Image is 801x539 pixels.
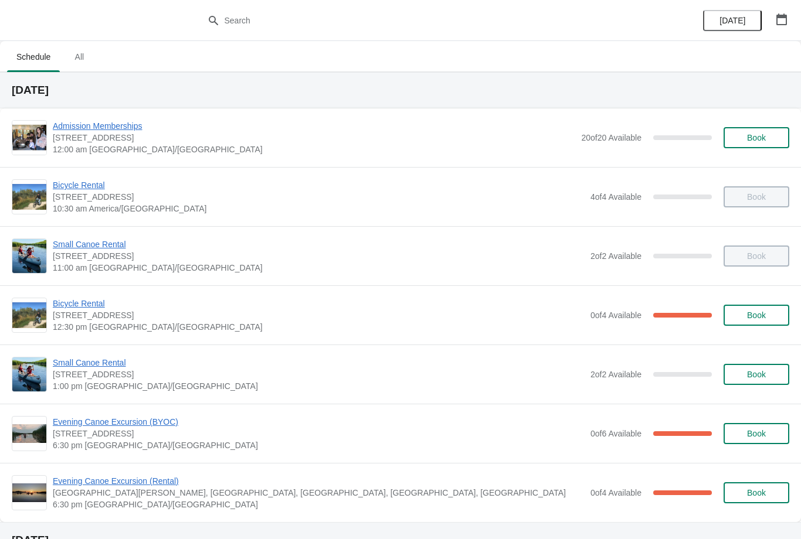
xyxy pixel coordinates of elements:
span: Admission Memberships [53,120,575,132]
button: [DATE] [703,10,762,31]
span: 0 of 4 Available [590,488,642,497]
h2: [DATE] [12,84,789,96]
img: Bicycle Rental | 1 Snow Goose Bay, Stonewall, MB R0C 2Z0 | 10:30 am America/Winnipeg [12,184,46,210]
span: 12:30 pm [GEOGRAPHIC_DATA]/[GEOGRAPHIC_DATA] [53,321,585,333]
span: Bicycle Rental [53,179,585,191]
button: Book [724,364,789,385]
span: 10:30 am America/[GEOGRAPHIC_DATA] [53,203,585,214]
span: Bicycle Rental [53,298,585,309]
span: Book [747,311,766,320]
span: [STREET_ADDRESS] [53,250,585,262]
span: [STREET_ADDRESS] [53,369,585,380]
img: Bicycle Rental | 1 Snow Goose Bay, Stonewall, MB R0C 2Z0 | 12:30 pm America/Winnipeg [12,302,46,328]
span: Book [747,133,766,142]
span: 0 of 4 Available [590,311,642,320]
button: Book [724,127,789,148]
button: Book [724,423,789,444]
span: 12:00 am [GEOGRAPHIC_DATA]/[GEOGRAPHIC_DATA] [53,144,575,155]
span: [STREET_ADDRESS] [53,191,585,203]
span: 1:00 pm [GEOGRAPHIC_DATA]/[GEOGRAPHIC_DATA] [53,380,585,392]
span: [STREET_ADDRESS] [53,132,575,144]
span: [STREET_ADDRESS] [53,428,585,439]
span: Book [747,370,766,379]
span: All [65,46,94,67]
span: 20 of 20 Available [581,133,642,142]
button: Book [724,482,789,503]
span: [DATE] [719,16,745,25]
span: 6:30 pm [GEOGRAPHIC_DATA]/[GEOGRAPHIC_DATA] [53,439,585,451]
span: Small Canoe Rental [53,238,585,250]
span: Small Canoe Rental [53,357,585,369]
span: 6:30 pm [GEOGRAPHIC_DATA]/[GEOGRAPHIC_DATA] [53,499,585,510]
span: 0 of 6 Available [590,429,642,438]
button: Book [724,305,789,326]
span: 2 of 2 Available [590,370,642,379]
img: Admission Memberships | 1 Snow Goose Bay, Stonewall, MB R0C 2Z0 | 12:00 am America/Winnipeg [12,121,46,155]
span: Schedule [7,46,60,67]
span: 4 of 4 Available [590,192,642,202]
span: [STREET_ADDRESS] [53,309,585,321]
img: Evening Canoe Excursion (Rental) | Oak Hammock Marsh Wetland Discovery Centre, Snow Goose Bay, St... [12,483,46,503]
span: Book [747,488,766,497]
span: [GEOGRAPHIC_DATA][PERSON_NAME], [GEOGRAPHIC_DATA], [GEOGRAPHIC_DATA], [GEOGRAPHIC_DATA], [GEOGRAP... [53,487,585,499]
img: Small Canoe Rental | 1 Snow Goose Bay, Stonewall, MB R0C 2Z0 | 1:00 pm America/Winnipeg [12,357,46,391]
img: Evening Canoe Excursion (BYOC) | 1 Snow Goose Bay, Stonewall, MB R0C 2Z0 | 6:30 pm America/Winnipeg [12,424,46,444]
span: 2 of 2 Available [590,251,642,261]
input: Search [224,10,601,31]
span: Evening Canoe Excursion (Rental) [53,475,585,487]
img: Small Canoe Rental | 1 Snow Goose Bay, Stonewall, MB R0C 2Z0 | 11:00 am America/Winnipeg [12,239,46,273]
span: Book [747,429,766,438]
span: 11:00 am [GEOGRAPHIC_DATA]/[GEOGRAPHIC_DATA] [53,262,585,274]
span: Evening Canoe Excursion (BYOC) [53,416,585,428]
